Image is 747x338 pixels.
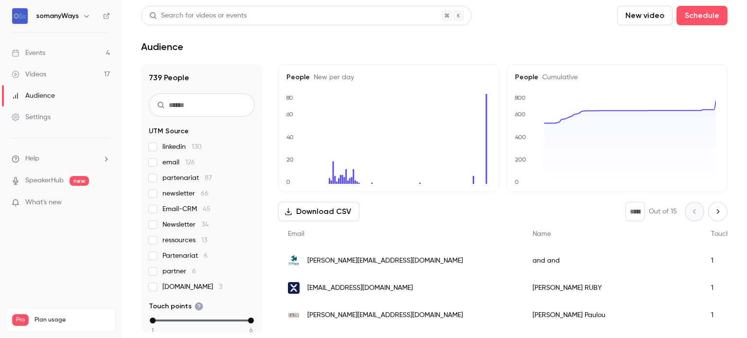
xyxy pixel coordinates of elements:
button: New video [617,6,673,25]
button: Download CSV [278,202,359,221]
span: Plan usage [35,316,109,324]
span: partenariat [162,173,212,183]
span: Pro [12,314,29,326]
h5: People [515,72,719,82]
span: newsletter [162,189,209,198]
span: 126 [185,159,195,166]
span: 87 [205,175,212,181]
span: 34 [201,221,209,228]
div: [PERSON_NAME] Paulou [523,302,701,329]
text: 0 [286,178,290,185]
div: and and [523,247,701,274]
span: partner [162,267,196,276]
div: Events [12,48,45,58]
span: linkedin [162,142,202,152]
span: ressources [162,235,207,245]
div: Settings [12,112,51,122]
span: 13 [201,237,207,244]
text: 600 [515,111,526,118]
div: Videos [12,70,46,79]
span: UTM Source [149,126,189,136]
span: 6 [249,326,252,335]
text: 20 [286,156,294,163]
span: 1 [152,326,154,335]
button: Schedule [676,6,728,25]
img: catalys-conseil.fr [288,309,300,321]
text: 200 [515,156,526,163]
span: Email [288,231,304,237]
span: Touch points [149,302,203,311]
span: 6 [192,268,196,275]
div: Audience [12,91,55,101]
span: [DOMAIN_NAME] [162,282,222,292]
h5: People [286,72,491,82]
div: min [150,318,156,323]
span: email [162,158,195,167]
span: 130 [192,143,202,150]
text: 0 [515,178,519,185]
span: Help [25,154,39,164]
span: 6 [204,252,208,259]
span: 66 [201,190,209,197]
p: Out of 15 [649,207,677,216]
span: Email-CRM [162,204,211,214]
span: What's new [25,197,62,208]
text: 40 [286,134,294,141]
text: 800 [515,94,526,101]
img: somanyWays [12,8,28,24]
span: 3 [219,284,222,290]
text: 400 [515,134,526,141]
span: [PERSON_NAME][EMAIL_ADDRESS][DOMAIN_NAME] [307,310,463,320]
span: 45 [203,206,211,213]
text: 60 [286,111,293,118]
span: [PERSON_NAME][EMAIL_ADDRESS][DOMAIN_NAME] [307,256,463,266]
span: [EMAIL_ADDRESS][DOMAIN_NAME] [307,283,413,293]
h6: somanyWays [36,11,79,21]
img: gdsmc.be [288,255,300,267]
button: Next page [708,202,728,221]
img: doxallia.com [288,282,300,294]
h1: Audience [141,41,183,53]
li: help-dropdown-opener [12,154,110,164]
span: Name [533,231,551,237]
div: [PERSON_NAME] RUBY [523,274,701,302]
text: 80 [286,94,293,101]
a: SpeakerHub [25,176,64,186]
span: New per day [310,74,354,81]
span: Cumulative [538,74,578,81]
span: Newsletter [162,220,209,230]
div: Search for videos or events [149,11,247,21]
span: new [70,176,89,186]
span: Partenariat [162,251,208,261]
div: max [248,318,254,323]
h1: 739 People [149,72,255,84]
